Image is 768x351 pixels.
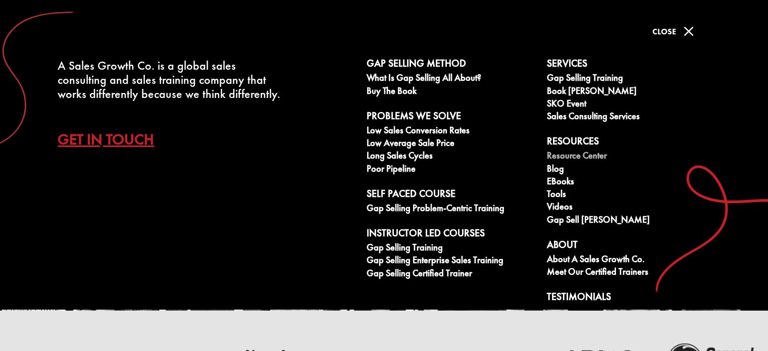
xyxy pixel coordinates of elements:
a: About [547,239,716,254]
a: Resource Center [547,151,716,163]
a: Low Sales Conversion Rates [367,125,536,138]
a: Gap Selling Method [367,58,536,73]
a: Services [547,58,716,73]
a: Instructor Led Courses [367,227,536,242]
a: Self Paced Course [367,188,536,203]
a: Gap Selling Training [547,73,716,85]
a: Get In Touch [58,121,169,157]
a: Gap Selling Enterprise Sales Training [367,255,536,268]
div: A Sales Growth Co. is a global sales consulting and sales training company that works differently... [58,59,283,101]
a: Sales Consulting Services [547,111,716,124]
a: Gap Selling Training [367,242,536,255]
a: Long Sales Cycles [367,151,536,163]
a: Resources [547,135,716,151]
a: What is Gap Selling all about? [367,73,536,85]
a: SKO Event [547,98,716,111]
a: Book [PERSON_NAME] [547,86,716,98]
a: Testimonials [547,291,716,306]
a: About A Sales Growth Co. [547,254,716,267]
span: Close [652,26,676,37]
a: Gap Sell [PERSON_NAME] [547,215,716,227]
a: Problems We Solve [367,110,536,125]
a: eBooks [547,176,716,189]
a: Blog [547,164,716,176]
a: Poor Pipeline [367,164,536,176]
a: Gap Selling Problem-Centric Training [367,203,536,216]
a: Buy The Book [367,86,536,98]
a: Videos [547,202,716,214]
a: Low Average Sale Price [367,138,536,151]
span: M [679,21,699,41]
a: Meet our Certified Trainers [547,267,716,279]
a: Tools [547,189,716,202]
a: Gap Selling Certified Trainer [367,268,536,281]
